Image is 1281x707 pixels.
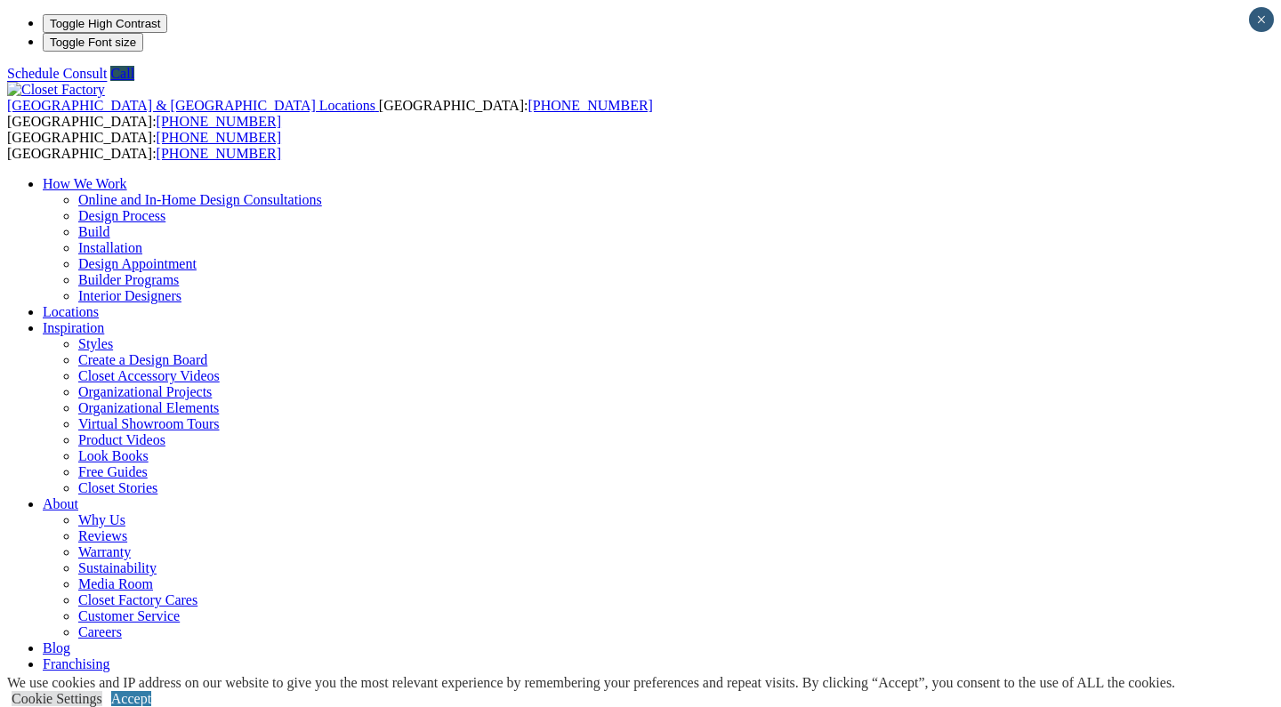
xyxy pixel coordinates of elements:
[78,400,219,415] a: Organizational Elements
[78,224,110,239] a: Build
[43,304,99,319] a: Locations
[78,368,220,383] a: Closet Accessory Videos
[78,416,220,431] a: Virtual Showroom Tours
[78,576,153,591] a: Media Room
[78,528,127,543] a: Reviews
[7,675,1175,691] div: We use cookies and IP address on our website to give you the most relevant experience by remember...
[78,480,157,495] a: Closet Stories
[157,146,281,161] a: [PHONE_NUMBER]
[12,691,102,706] a: Cookie Settings
[1249,7,1274,32] button: Close
[78,624,122,639] a: Careers
[78,448,149,463] a: Look Books
[78,512,125,527] a: Why Us
[528,98,652,113] a: [PHONE_NUMBER]
[78,464,148,479] a: Free Guides
[43,320,104,335] a: Inspiration
[7,98,375,113] span: [GEOGRAPHIC_DATA] & [GEOGRAPHIC_DATA] Locations
[50,17,160,30] span: Toggle High Contrast
[43,14,167,33] button: Toggle High Contrast
[78,240,142,255] a: Installation
[78,208,165,223] a: Design Process
[43,176,127,191] a: How We Work
[78,288,181,303] a: Interior Designers
[43,33,143,52] button: Toggle Font size
[43,496,78,511] a: About
[43,640,70,655] a: Blog
[157,130,281,145] a: [PHONE_NUMBER]
[7,82,105,98] img: Closet Factory
[78,272,179,287] a: Builder Programs
[78,608,180,623] a: Customer Service
[78,384,212,399] a: Organizational Projects
[78,256,197,271] a: Design Appointment
[43,656,110,671] a: Franchising
[78,192,322,207] a: Online and In-Home Design Consultations
[78,560,157,575] a: Sustainability
[78,352,207,367] a: Create a Design Board
[157,114,281,129] a: [PHONE_NUMBER]
[78,336,113,351] a: Styles
[50,36,136,49] span: Toggle Font size
[78,544,131,559] a: Warranty
[7,98,379,113] a: [GEOGRAPHIC_DATA] & [GEOGRAPHIC_DATA] Locations
[7,130,281,161] span: [GEOGRAPHIC_DATA]: [GEOGRAPHIC_DATA]:
[7,66,107,81] a: Schedule Consult
[78,592,197,607] a: Closet Factory Cares
[111,691,151,706] a: Accept
[78,432,165,447] a: Product Videos
[7,98,653,129] span: [GEOGRAPHIC_DATA]: [GEOGRAPHIC_DATA]:
[110,66,134,81] a: Call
